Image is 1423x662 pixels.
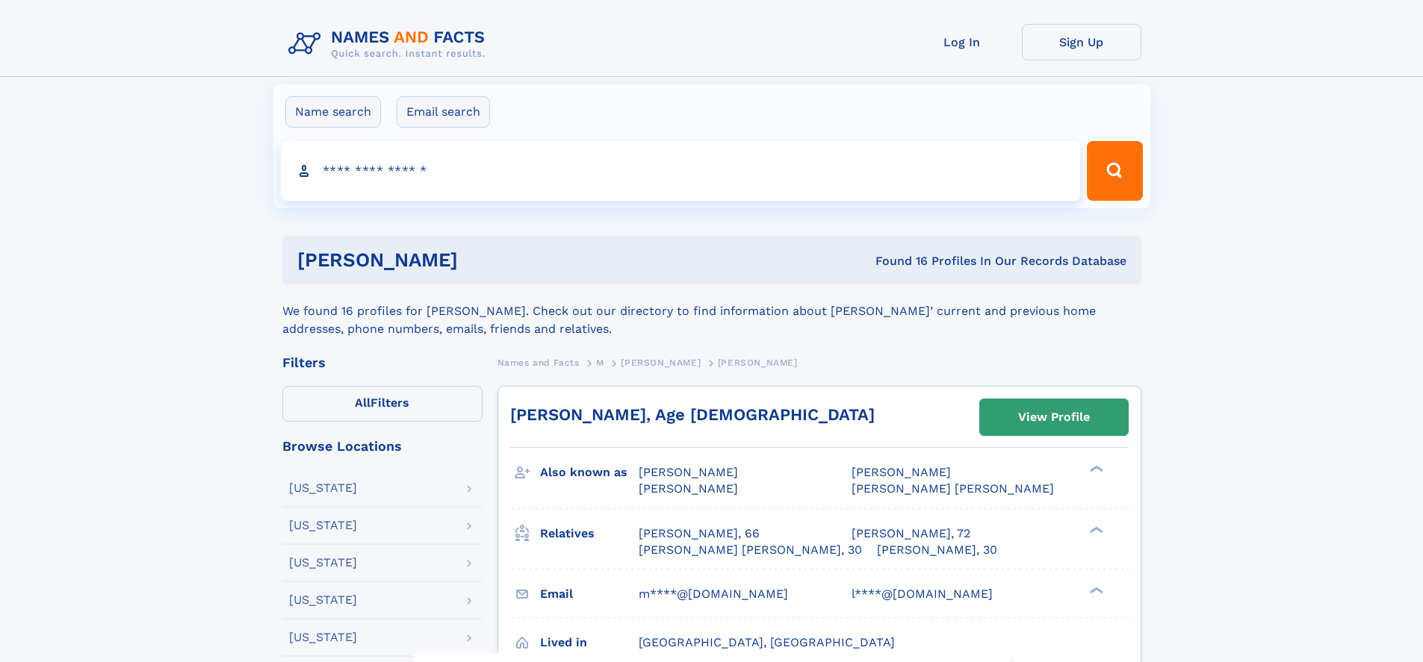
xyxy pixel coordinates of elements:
label: Email search [397,96,490,128]
a: M [596,353,604,372]
a: [PERSON_NAME], 66 [639,525,760,542]
label: Filters [282,386,483,422]
div: Browse Locations [282,440,483,453]
div: ❯ [1086,464,1104,474]
a: [PERSON_NAME] [621,353,701,372]
div: [US_STATE] [289,482,357,494]
a: Log In [902,24,1022,60]
h3: Also known as [540,460,639,485]
div: ❯ [1086,525,1104,534]
input: search input [281,141,1081,201]
a: Names and Facts [497,353,580,372]
div: Filters [282,356,483,369]
a: View Profile [980,399,1128,435]
a: [PERSON_NAME] [PERSON_NAME], 30 [639,542,862,558]
a: [PERSON_NAME], Age [DEMOGRAPHIC_DATA] [510,405,875,424]
h3: Email [540,581,639,607]
span: [PERSON_NAME] [PERSON_NAME] [852,481,1054,496]
div: [US_STATE] [289,631,357,643]
span: [PERSON_NAME] [639,481,738,496]
img: Logo Names and Facts [282,24,497,64]
a: Sign Up [1022,24,1141,60]
div: [US_STATE] [289,519,357,531]
span: [PERSON_NAME] [718,357,798,368]
span: All [355,396,371,410]
div: [US_STATE] [289,557,357,569]
button: Search Button [1087,141,1142,201]
span: [PERSON_NAME] [639,465,738,479]
span: [GEOGRAPHIC_DATA], [GEOGRAPHIC_DATA] [639,635,895,649]
span: [PERSON_NAME] [852,465,951,479]
span: [PERSON_NAME] [621,357,701,368]
span: M [596,357,604,368]
a: [PERSON_NAME], 30 [877,542,997,558]
h1: [PERSON_NAME] [297,251,667,269]
h3: Lived in [540,630,639,655]
div: [US_STATE] [289,594,357,606]
div: Found 16 Profiles In Our Records Database [666,253,1126,269]
div: ❯ [1086,585,1104,595]
div: We found 16 profiles for [PERSON_NAME]. Check out our directory to find information about [PERSON... [282,284,1141,338]
a: [PERSON_NAME], 72 [852,525,970,542]
label: Name search [285,96,381,128]
h3: Relatives [540,521,639,546]
div: View Profile [1018,400,1090,434]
